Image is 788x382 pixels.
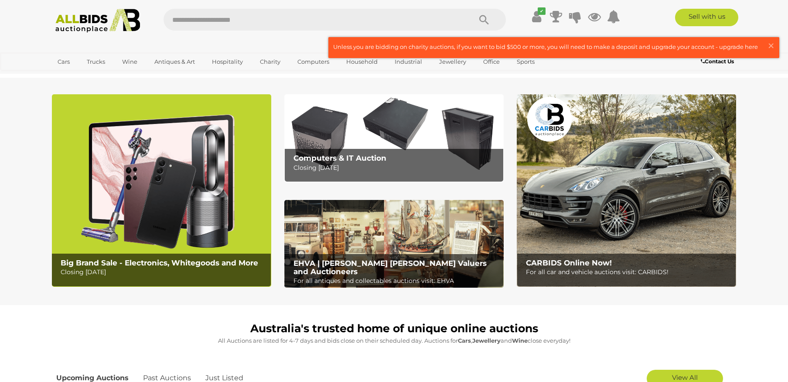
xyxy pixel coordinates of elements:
[462,9,506,31] button: Search
[56,323,732,335] h1: Australia's trusted home of unique online auctions
[517,94,736,287] img: CARBIDS Online Now!
[284,94,504,182] a: Computers & IT Auction Computers & IT Auction Closing [DATE]
[254,55,286,69] a: Charity
[767,37,775,54] span: ×
[433,55,472,69] a: Jewellery
[672,373,698,382] span: View All
[293,275,499,286] p: For all antiques and collectables auctions visit: EHVA
[517,94,736,287] a: CARBIDS Online Now! CARBIDS Online Now! For all car and vehicle auctions visit: CARBIDS!
[526,258,612,267] b: CARBIDS Online Now!
[538,7,546,15] i: ✔
[81,55,111,69] a: Trucks
[284,200,504,288] a: EHVA | Evans Hastings Valuers and Auctioneers EHVA | [PERSON_NAME] [PERSON_NAME] Valuers and Auct...
[284,94,504,182] img: Computers & IT Auction
[472,337,501,344] strong: Jewellery
[149,55,201,69] a: Antiques & Art
[458,337,471,344] strong: Cars
[56,336,732,346] p: All Auctions are listed for 4-7 days and bids close on their scheduled day. Auctions for , and cl...
[52,94,271,287] a: Big Brand Sale - Electronics, Whitegoods and More Big Brand Sale - Electronics, Whitegoods and Mo...
[52,94,271,287] img: Big Brand Sale - Electronics, Whitegoods and More
[293,154,386,162] b: Computers & IT Auction
[701,58,734,65] b: Contact Us
[51,9,145,33] img: Allbids.com.au
[52,55,75,69] a: Cars
[478,55,505,69] a: Office
[61,258,258,267] b: Big Brand Sale - Electronics, Whitegoods and More
[206,55,249,69] a: Hospitality
[675,9,738,26] a: Sell with us
[512,337,528,344] strong: Wine
[341,55,383,69] a: Household
[530,9,543,24] a: ✔
[293,162,499,173] p: Closing [DATE]
[389,55,428,69] a: Industrial
[292,55,335,69] a: Computers
[701,57,736,66] a: Contact Us
[116,55,143,69] a: Wine
[293,259,487,276] b: EHVA | [PERSON_NAME] [PERSON_NAME] Valuers and Auctioneers
[511,55,540,69] a: Sports
[61,267,266,278] p: Closing [DATE]
[52,69,125,83] a: [GEOGRAPHIC_DATA]
[526,267,731,278] p: For all car and vehicle auctions visit: CARBIDS!
[284,200,504,288] img: EHVA | Evans Hastings Valuers and Auctioneers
